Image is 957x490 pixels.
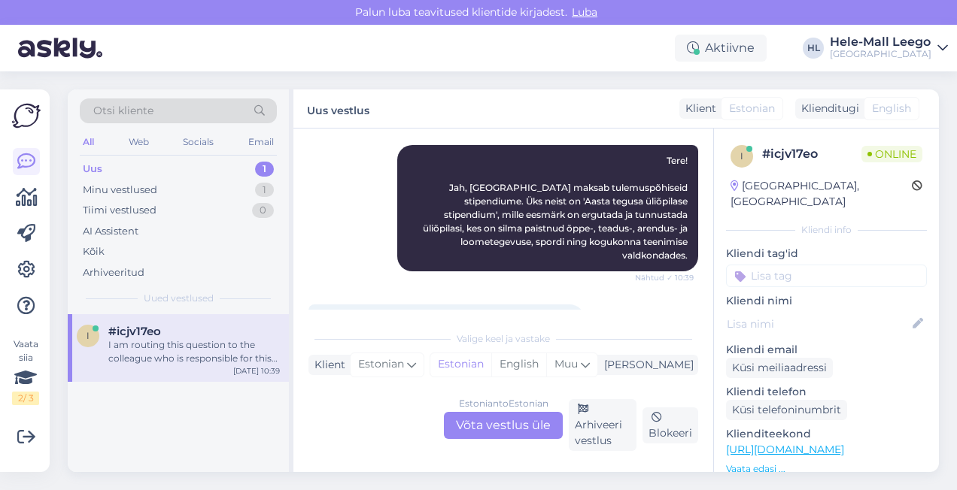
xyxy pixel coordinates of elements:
div: Estonian to Estonian [459,397,548,410]
div: 2 / 3 [12,392,39,405]
div: Web [126,132,152,152]
div: [DATE] 10:39 [233,365,280,377]
div: 1 [255,183,274,198]
div: [GEOGRAPHIC_DATA] [830,48,931,60]
span: Estonian [358,356,404,373]
input: Lisa nimi [727,316,910,332]
input: Lisa tag [726,265,927,287]
span: English [872,101,911,116]
div: Küsi telefoninumbrit [726,400,847,420]
div: Valige keel ja vastake [308,332,698,346]
div: Tiimi vestlused [83,203,156,218]
span: i [740,150,743,162]
a: Hele-Mall Leego[GEOGRAPHIC_DATA] [830,36,948,60]
span: Nähtud ✓ 10:39 [635,272,694,283]
div: All [80,132,97,152]
div: Minu vestlused [83,183,157,198]
div: Arhiveeri vestlus [569,399,636,451]
div: [GEOGRAPHIC_DATA], [GEOGRAPHIC_DATA] [731,178,912,210]
div: [PERSON_NAME] [598,357,694,373]
p: Kliendi telefon [726,384,927,400]
div: Estonian [430,353,491,376]
div: Uus [83,162,102,177]
span: Luba [567,5,602,19]
div: Hele-Mall Leego [830,36,931,48]
div: Kliendi info [726,223,927,237]
p: Vaata edasi ... [726,462,927,476]
div: Klienditugi [795,101,859,116]
div: Võta vestlus üle [444,412,563,439]
div: Klient [679,101,716,116]
p: Kliendi tag'id [726,246,927,262]
img: Askly Logo [12,101,41,130]
div: AI Assistent [83,224,138,239]
div: English [491,353,546,376]
div: Küsi meiliaadressi [726,358,833,378]
div: Email [245,132,277,152]
span: Otsi kliente [93,103,153,119]
span: i [87,330,90,341]
div: Kõik [83,244,105,259]
span: Estonian [729,101,775,116]
span: #icjv17eo [108,325,161,338]
div: I am routing this question to the colleague who is responsible for this topic. The reply might ta... [108,338,280,365]
span: Uued vestlused [144,292,214,305]
p: Klienditeekond [726,426,927,442]
span: Muu [554,357,578,371]
label: Uus vestlus [307,98,369,119]
a: [URL][DOMAIN_NAME] [726,443,844,456]
div: Aktiivne [675,35,767,62]
div: 1 [255,162,274,177]
p: Kliendi nimi [726,293,927,309]
div: HL [803,38,824,59]
p: Kliendi email [726,342,927,358]
div: Blokeeri [643,407,698,443]
div: Vaata siia [12,337,39,405]
span: Online [861,146,922,162]
div: Klient [308,357,345,373]
div: Arhiveeritud [83,265,144,280]
div: 0 [252,203,274,218]
div: # icjv17eo [762,145,861,163]
div: Socials [180,132,217,152]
